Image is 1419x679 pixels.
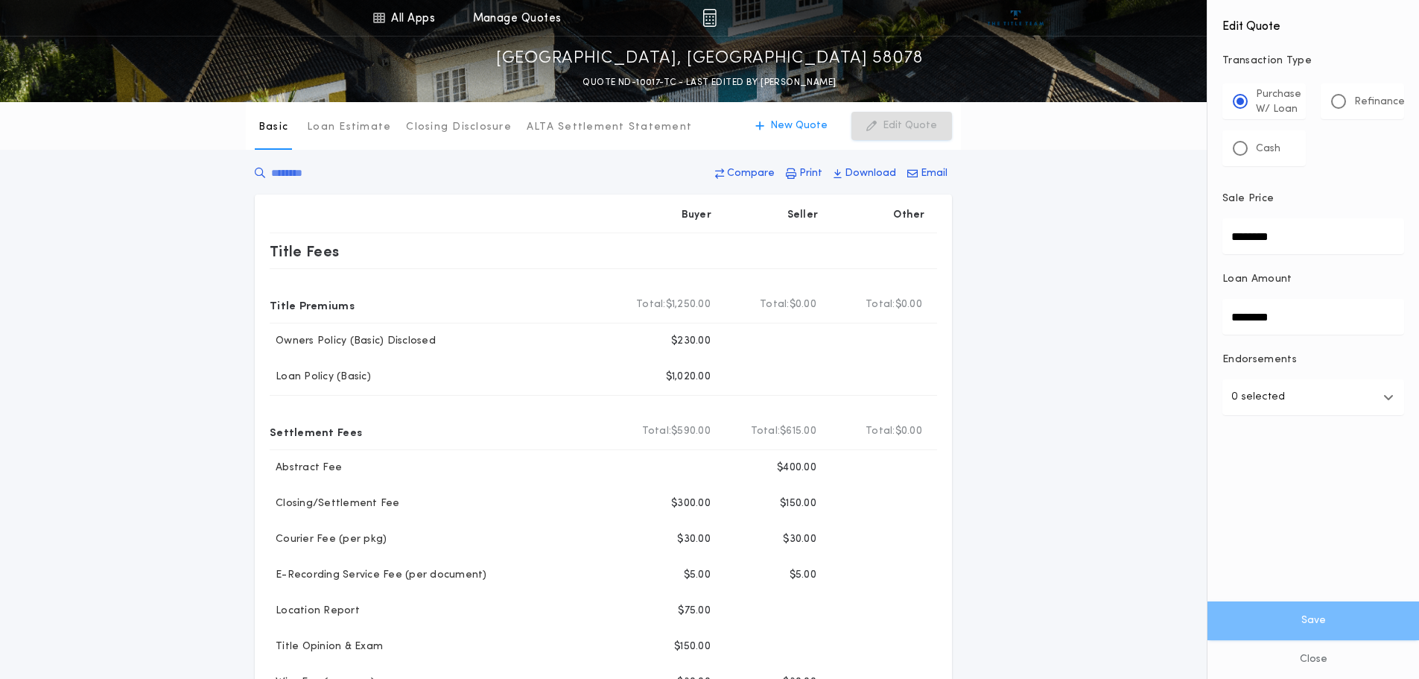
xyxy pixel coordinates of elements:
button: Save [1207,601,1419,640]
p: Basic [258,120,288,135]
p: Endorsements [1222,353,1404,367]
p: Title Premiums [270,293,355,317]
button: Download [829,160,901,187]
p: $1,020.00 [666,370,711,385]
b: Total: [751,424,781,439]
p: Print [799,166,822,181]
span: $1,250.00 [666,297,711,312]
p: Courier Fee (per pkg) [270,532,387,547]
input: Sale Price [1222,218,1404,254]
button: Print [781,160,827,187]
p: Seller [787,208,819,223]
p: $75.00 [678,604,711,619]
p: $400.00 [777,461,816,476]
b: Total: [760,297,790,312]
b: Total: [866,297,895,312]
p: Settlement Fees [270,420,362,443]
p: ALTA Settlement Statement [527,120,692,135]
p: Cash [1256,142,1280,157]
img: img [702,9,717,27]
p: 0 selected [1231,388,1285,406]
button: Email [903,160,952,187]
b: Total: [866,424,895,439]
p: Transaction Type [1222,54,1404,69]
h4: Edit Quote [1222,9,1404,36]
p: E-Recording Service Fee (per document) [270,568,487,583]
p: $30.00 [677,532,711,547]
span: $0.00 [790,297,816,312]
button: Close [1207,640,1419,679]
p: Loan Amount [1222,272,1292,287]
p: $5.00 [790,568,816,583]
p: $300.00 [671,496,711,511]
p: Owners Policy (Basic) Disclosed [270,334,436,349]
p: Edit Quote [883,119,937,133]
span: $590.00 [671,424,711,439]
p: Compare [727,166,775,181]
p: Location Report [270,604,360,619]
button: 0 selected [1222,379,1404,415]
p: [GEOGRAPHIC_DATA], [GEOGRAPHIC_DATA] 58078 [496,47,923,71]
p: Loan Estimate [307,120,391,135]
span: $0.00 [895,297,922,312]
button: New Quote [740,112,842,140]
p: Loan Policy (Basic) [270,370,371,385]
p: Buyer [682,208,711,223]
p: Refinance [1354,95,1405,110]
p: Sale Price [1222,192,1274,206]
p: Download [845,166,896,181]
img: vs-icon [988,10,1044,25]
span: $615.00 [780,424,816,439]
b: Total: [642,424,672,439]
p: $150.00 [674,639,711,654]
p: Title Fees [270,239,340,263]
p: Email [921,166,947,181]
p: $150.00 [780,496,816,511]
p: Purchase W/ Loan [1256,87,1301,117]
b: Total: [636,297,666,312]
button: Compare [711,160,779,187]
p: Other [894,208,925,223]
p: Abstract Fee [270,461,342,476]
p: Closing/Settlement Fee [270,496,400,511]
input: Loan Amount [1222,299,1404,335]
p: $5.00 [684,568,711,583]
p: $30.00 [783,532,816,547]
span: $0.00 [895,424,922,439]
p: QUOTE ND-10017-TC - LAST EDITED BY [PERSON_NAME] [582,75,836,90]
p: Title Opinion & Exam [270,639,383,654]
button: Edit Quote [851,112,952,140]
p: New Quote [770,119,828,133]
p: $230.00 [671,334,711,349]
p: Closing Disclosure [406,120,512,135]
